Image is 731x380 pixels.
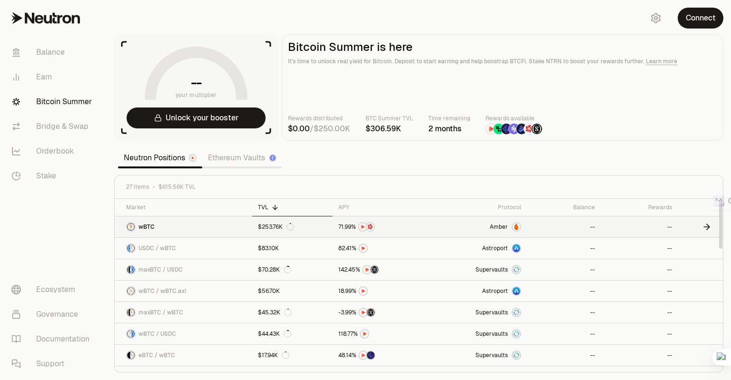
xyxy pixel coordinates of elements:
[4,114,103,139] a: Bridge & Swap
[333,216,431,237] a: NTRNMars Fragments
[366,223,374,231] img: Mars Fragments
[258,223,294,231] div: $253.76K
[524,124,534,134] img: Mars Fragments
[4,302,103,327] a: Governance
[482,287,508,295] span: Astroport
[338,351,425,360] button: NTRNEtherFi Points
[131,309,135,316] img: wBTC Logo
[678,8,723,29] button: Connect
[606,204,672,211] div: Rewards
[513,223,520,231] img: Amber
[475,266,508,273] span: Supervaults
[127,266,130,273] img: maxBTC Logo
[115,238,252,259] a: USDC LogowBTC LogoUSDC / wBTC
[428,114,470,123] p: Time remaining
[601,323,678,344] a: --
[333,345,431,366] a: NTRNEtherFi Points
[601,259,678,280] a: --
[131,330,135,338] img: USDC Logo
[527,345,601,366] a: --
[138,244,176,252] span: USDC / wBTC
[527,216,601,237] a: --
[527,238,601,259] a: --
[131,351,135,359] img: wBTC Logo
[601,302,678,323] a: --
[430,345,527,366] a: SupervaultsSupervaults
[4,351,103,376] a: Support
[367,351,375,359] img: EtherFi Points
[190,155,196,161] img: Neutron Logo
[288,57,717,66] p: It's time to unlock real yield for Bitcoin. Deposit to start earning and help boostrap BTCFi. Sta...
[333,323,431,344] a: NTRN
[494,124,504,134] img: Lombard Lux
[258,351,289,359] div: $17.94K
[4,164,103,188] a: Stake
[127,309,130,316] img: maxBTC Logo
[191,75,202,90] h1: --
[475,309,508,316] span: Supervaults
[288,40,717,54] h2: Bitcoin Summer is here
[513,330,520,338] img: Supervaults
[127,244,130,252] img: USDC Logo
[513,309,520,316] img: Supervaults
[338,244,425,253] button: NTRN
[138,287,186,295] span: wBTC / wBTC.axl
[127,287,130,295] img: wBTC Logo
[430,323,527,344] a: SupervaultsSupervaults
[436,204,521,211] div: Protocol
[430,281,527,302] a: Astroport
[338,329,425,339] button: NTRN
[258,244,279,252] div: $83.10K
[131,244,135,252] img: wBTC Logo
[359,351,367,359] img: NTRN
[501,124,512,134] img: EtherFi Points
[252,281,333,302] a: $56.70K
[338,222,425,232] button: NTRNMars Fragments
[138,266,183,273] span: maxBTC / USDC
[252,302,333,323] a: $45.32K
[252,345,333,366] a: $17.94K
[115,216,252,237] a: wBTC LogowBTC
[428,123,470,135] div: 2 months
[430,302,527,323] a: SupervaultsSupervaults
[333,238,431,259] a: NTRN
[126,204,247,211] div: Market
[4,65,103,89] a: Earn
[252,238,333,259] a: $83.10K
[252,259,333,280] a: $70.28K
[485,114,543,123] p: Rewards available
[475,351,508,359] span: Supervaults
[127,223,135,231] img: wBTC Logo
[527,259,601,280] a: --
[127,107,266,128] button: Unlock your booster
[333,302,431,323] a: NTRNStructured Points
[252,216,333,237] a: $253.76K
[338,286,425,296] button: NTRN
[513,351,520,359] img: Supervaults
[601,216,678,237] a: --
[270,155,276,161] img: Ethereum Logo
[367,309,375,316] img: Structured Points
[115,302,252,323] a: maxBTC LogowBTC LogomaxBTC / wBTC
[430,259,527,280] a: SupervaultsSupervaults
[486,124,496,134] img: NTRN
[516,124,527,134] img: Bedrock Diamonds
[490,223,508,231] span: Amber
[527,281,601,302] a: --
[258,204,327,211] div: TVL
[158,183,196,191] span: $615.56K TVL
[338,204,425,211] div: APY
[4,277,103,302] a: Ecosystem
[131,287,135,295] img: wBTC.axl Logo
[127,330,130,338] img: wBTC Logo
[371,266,378,273] img: Structured Points
[359,287,367,295] img: NTRN
[4,40,103,65] a: Balance
[115,345,252,366] a: eBTC LogowBTC LogoeBTC / wBTC
[115,259,252,280] a: maxBTC LogoUSDC LogomaxBTC / USDC
[338,308,425,317] button: NTRNStructured Points
[430,238,527,259] a: Astroport
[430,216,527,237] a: AmberAmber
[288,114,350,123] p: Rewards distributed
[138,351,175,359] span: eBTC / wBTC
